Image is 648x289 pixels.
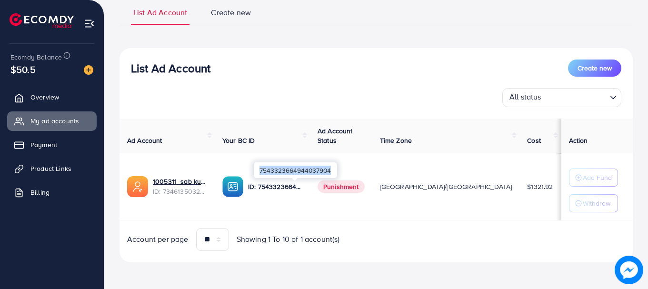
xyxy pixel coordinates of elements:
div: <span class='underline'>1005311_sab kuch wala_1710405362810</span></br>7346135032215535618 [153,177,207,196]
button: Withdraw [569,194,618,212]
img: image [84,65,93,75]
span: List Ad Account [133,7,187,18]
span: Billing [30,188,50,197]
h3: List Ad Account [131,61,210,75]
span: Cost [527,136,541,145]
span: [GEOGRAPHIC_DATA]/[GEOGRAPHIC_DATA] [380,182,512,191]
img: ic-ba-acc.ded83a64.svg [222,176,243,197]
span: Product Links [30,164,71,173]
span: Create new [578,63,612,73]
button: Add Fund [569,169,618,187]
a: 1005311_sab kuch wala_1710405362810 [153,177,207,186]
span: My ad accounts [30,116,79,126]
a: My ad accounts [7,111,97,130]
img: logo [10,13,74,28]
img: ic-ads-acc.e4c84228.svg [127,176,148,197]
span: Showing 1 To 10 of 1 account(s) [237,234,340,245]
a: Overview [7,88,97,107]
div: Search for option [502,88,621,107]
a: Payment [7,135,97,154]
span: Payment [30,140,57,149]
a: Billing [7,183,97,202]
span: $50.5 [10,62,36,76]
span: Create new [211,7,251,18]
span: Action [569,136,588,145]
p: Add Fund [583,172,612,183]
img: image [615,256,643,284]
p: ID: 7543323664944037904 [248,181,302,192]
span: ID: 7346135032215535618 [153,187,207,196]
div: 7543323664944037904 [254,162,337,178]
button: Create new [568,60,621,77]
span: Ecomdy Balance [10,52,62,62]
span: All status [508,90,543,105]
span: Punishment [318,180,365,193]
span: Time Zone [380,136,412,145]
span: Ad Account Status [318,126,353,145]
input: Search for option [544,90,606,105]
span: Account per page [127,234,189,245]
a: Product Links [7,159,97,178]
span: Your BC ID [222,136,255,145]
span: Overview [30,92,59,102]
p: Withdraw [583,198,610,209]
img: menu [84,18,95,29]
span: $1321.92 [527,182,553,191]
span: Ad Account [127,136,162,145]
